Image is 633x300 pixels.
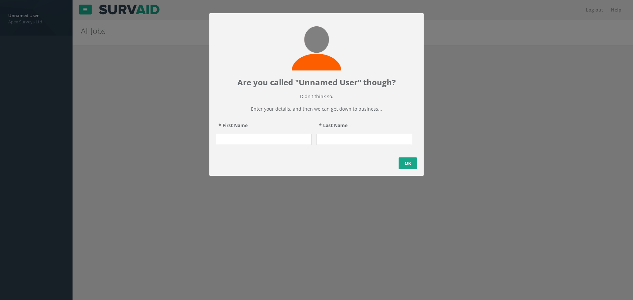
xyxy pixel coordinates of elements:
[223,93,410,100] p: Didn't think so.
[223,105,410,113] p: Enter your details, and then we can get down to business...
[399,157,417,169] a: OK
[216,119,316,132] label: * First Name
[223,77,410,87] h2: Are you called "Unnamed User" though?
[316,119,417,132] label: * Last Name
